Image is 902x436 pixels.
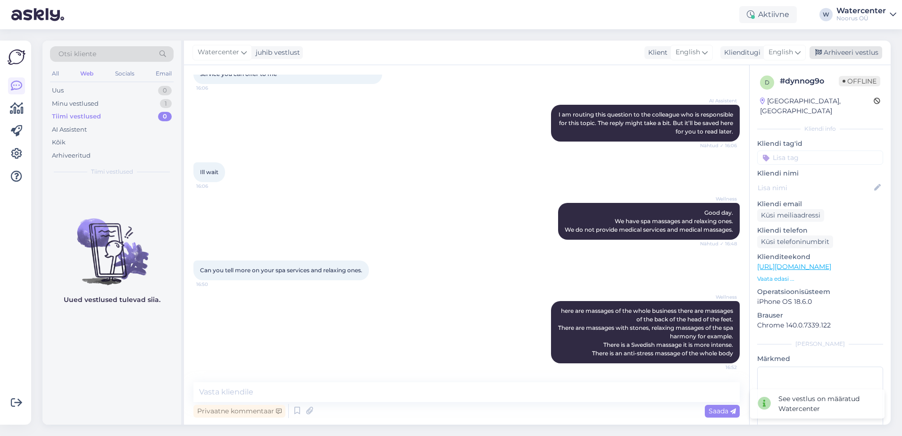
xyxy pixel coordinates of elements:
[757,226,883,235] p: Kliendi telefon
[200,267,362,274] span: Can you tell more on your spa services and relaxing ones.
[757,209,824,222] div: Küsi meiliaadressi
[810,46,882,59] div: Arhiveeri vestlus
[757,151,883,165] input: Lisa tag
[757,262,831,271] a: [URL][DOMAIN_NAME]
[739,6,797,23] div: Aktiivne
[196,84,232,92] span: 16:06
[200,168,218,176] span: Ill wait
[8,48,25,66] img: Askly Logo
[52,151,91,160] div: Arhiveeritud
[757,320,883,330] p: Chrome 140.0.7339.122
[757,252,883,262] p: Klienditeekond
[702,364,737,371] span: 16:52
[702,195,737,202] span: Wellness
[78,67,95,80] div: Web
[558,307,735,357] span: here are massages of the whole business there are massages of the back of the head of the feet. T...
[52,86,64,95] div: Uus
[709,407,736,415] span: Saada
[836,7,896,22] a: WatercenterNoorus OÜ
[42,201,181,286] img: No chats
[768,47,793,58] span: English
[52,99,99,109] div: Minu vestlused
[819,8,833,21] div: W
[702,97,737,104] span: AI Assistent
[158,86,172,95] div: 0
[757,310,883,320] p: Brauser
[757,287,883,297] p: Operatsioonisüsteem
[758,183,872,193] input: Lisa nimi
[58,49,96,59] span: Otsi kliente
[252,48,300,58] div: juhib vestlust
[160,99,172,109] div: 1
[700,240,737,247] span: Nähtud ✓ 16:48
[757,199,883,209] p: Kliendi email
[778,394,877,414] div: See vestlus on määratud Watercenter
[760,96,874,116] div: [GEOGRAPHIC_DATA], [GEOGRAPHIC_DATA]
[91,168,133,176] span: Tiimi vestlused
[64,295,160,305] p: Uued vestlused tulevad siia.
[720,48,760,58] div: Klienditugi
[196,183,232,190] span: 16:06
[565,209,733,233] span: Good day. We have spa massages and relaxing ones. We do not provide medical services and medical ...
[158,112,172,121] div: 0
[780,75,839,87] div: # dynnog9o
[559,111,735,135] span: I am routing this question to the colleague who is responsible for this topic. The reply might ta...
[839,76,880,86] span: Offline
[765,79,769,86] span: d
[757,125,883,133] div: Kliendi info
[702,293,737,301] span: Wellness
[154,67,174,80] div: Email
[113,67,136,80] div: Socials
[757,235,833,248] div: Küsi telefoninumbrit
[757,168,883,178] p: Kliendi nimi
[193,405,285,418] div: Privaatne kommentaar
[757,297,883,307] p: iPhone OS 18.6.0
[198,47,239,58] span: Watercenter
[676,47,700,58] span: English
[757,354,883,364] p: Märkmed
[836,7,886,15] div: Watercenter
[52,125,87,134] div: AI Assistent
[700,142,737,149] span: Nähtud ✓ 16:06
[644,48,668,58] div: Klient
[757,275,883,283] p: Vaata edasi ...
[196,281,232,288] span: 16:50
[757,340,883,348] div: [PERSON_NAME]
[757,139,883,149] p: Kliendi tag'id
[50,67,61,80] div: All
[52,112,101,121] div: Tiimi vestlused
[836,15,886,22] div: Noorus OÜ
[52,138,66,147] div: Kõik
